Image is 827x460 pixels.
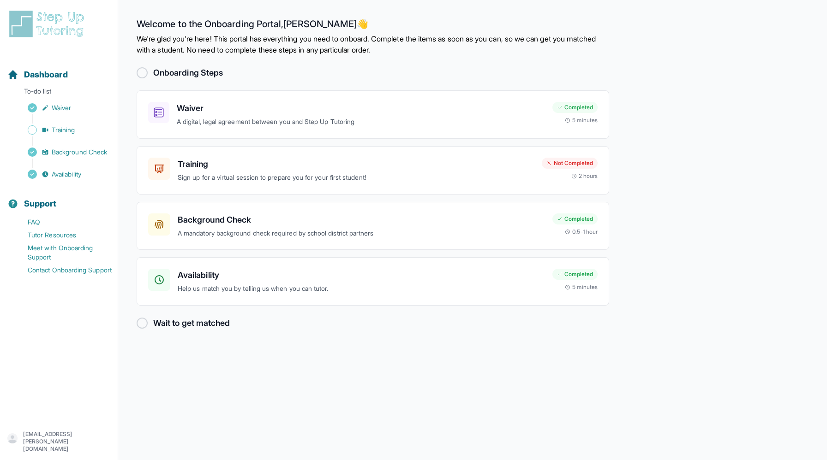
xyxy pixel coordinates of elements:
h3: Training [178,158,534,171]
span: Waiver [52,103,71,112]
a: Background CheckA mandatory background check required by school district partnersCompleted0.5-1 hour [137,202,609,250]
a: Dashboard [7,68,68,81]
div: Completed [552,102,598,113]
img: logo [7,9,90,39]
span: Training [52,125,75,135]
span: Dashboard [24,68,68,81]
a: WaiverA digital, legal agreement between you and Step Up TutoringCompleted5 minutes [137,90,609,139]
p: To-do list [4,87,114,100]
a: Tutor Resources [7,229,118,242]
h2: Onboarding Steps [153,66,223,79]
a: Meet with Onboarding Support [7,242,118,264]
h3: Availability [178,269,545,282]
p: We're glad you're here! This portal has everything you need to onboard. Complete the items as soo... [137,33,609,55]
a: Availability [7,168,118,181]
p: [EMAIL_ADDRESS][PERSON_NAME][DOMAIN_NAME] [23,431,110,453]
div: Completed [552,213,598,224]
button: Support [4,183,114,214]
h3: Waiver [177,102,545,115]
a: TrainingSign up for a virtual session to prepare you for your first student!Not Completed2 hours [137,146,609,195]
span: Background Check [52,147,107,157]
span: Support [24,197,57,210]
div: Not Completed [542,158,598,169]
div: Completed [552,269,598,280]
a: Background Check [7,146,118,159]
div: 5 minutes [565,117,598,124]
div: 2 hours [571,172,598,180]
h3: Background Check [178,213,545,226]
span: Availability [52,170,81,179]
div: 5 minutes [565,283,598,291]
div: 0.5-1 hour [565,228,598,236]
p: A mandatory background check required by school district partners [178,228,545,239]
p: Help us match you by telling us when you can tutor. [178,283,545,294]
button: [EMAIL_ADDRESS][PERSON_NAME][DOMAIN_NAME] [7,431,110,453]
button: Dashboard [4,53,114,85]
p: Sign up for a virtual session to prepare you for your first student! [178,172,534,183]
h2: Welcome to the Onboarding Portal, [PERSON_NAME] 👋 [137,18,609,33]
a: Waiver [7,101,118,114]
h2: Wait to get matched [153,317,230,330]
a: AvailabilityHelp us match you by telling us when you can tutor.Completed5 minutes [137,257,609,306]
p: A digital, legal agreement between you and Step Up Tutoring [177,117,545,127]
a: Contact Onboarding Support [7,264,118,277]
a: FAQ [7,216,118,229]
a: Training [7,124,118,136]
